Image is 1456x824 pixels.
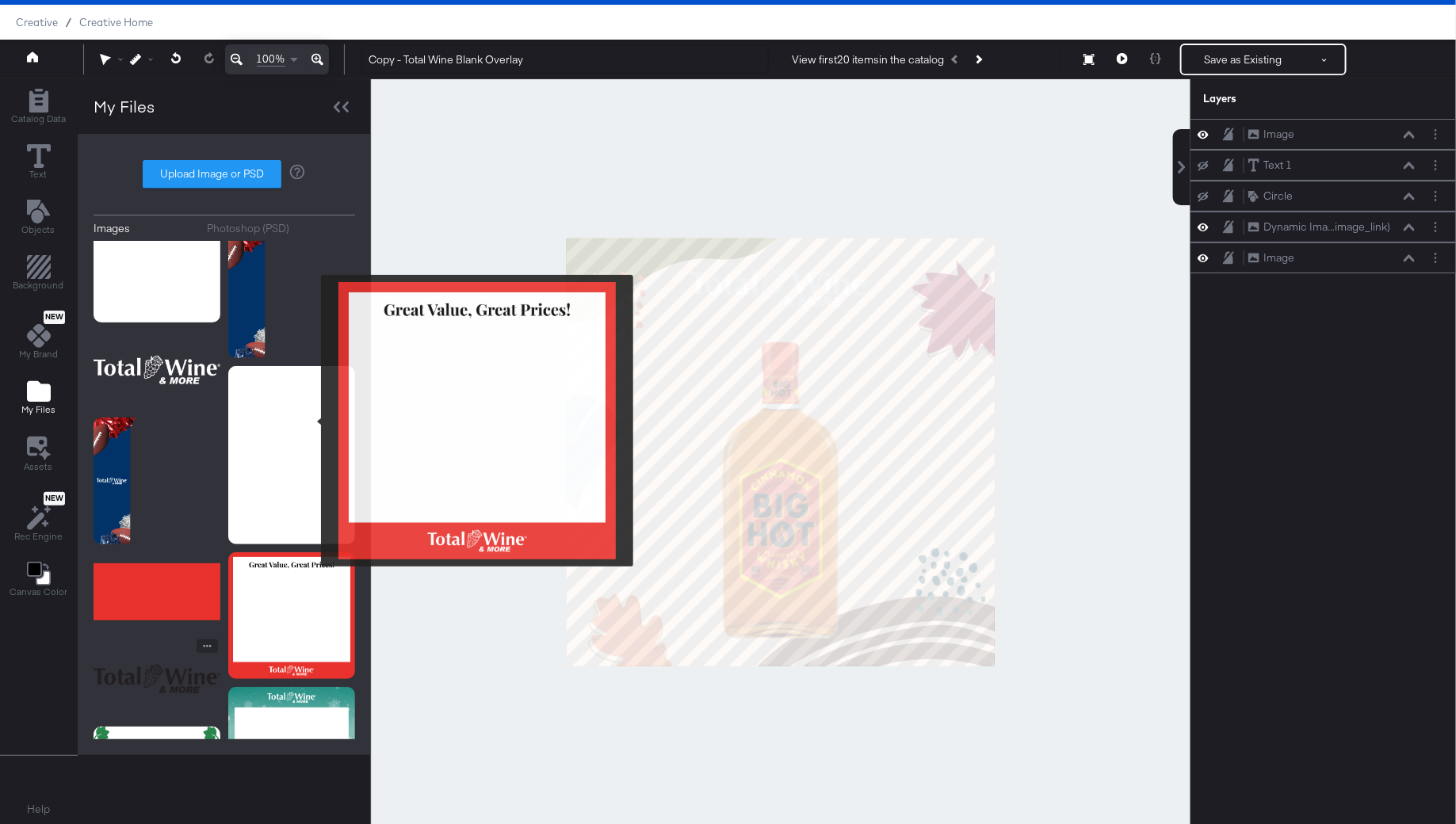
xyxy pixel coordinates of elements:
button: Image [1248,250,1295,266]
div: View first 20 items in the catalog [793,52,945,67]
button: Add Rectangle [4,252,74,297]
button: Next Product [967,45,989,74]
div: My Files [94,95,155,118]
span: Assets [25,460,53,473]
span: Background [13,279,64,292]
div: Layers [1203,91,1365,106]
span: Creative [16,16,58,29]
button: Text [17,140,60,185]
div: Circle [1263,189,1293,204]
button: Assets [15,432,63,478]
span: Text [30,168,48,181]
div: CircleLayer Options [1190,181,1456,212]
a: Creative Home [79,16,153,29]
span: / [58,16,79,29]
span: New [44,312,65,322]
span: 100% [257,51,285,67]
span: Objects [22,223,55,236]
div: Image [1263,127,1294,142]
button: Circle [1248,188,1294,204]
button: NewMy Brand [10,307,67,366]
span: Catalog Data [11,113,66,125]
span: Canvas Color [10,586,67,598]
button: Text 1 [1248,157,1293,174]
button: Layer Options [1427,250,1444,266]
button: Layer Options [1427,188,1444,204]
button: Add Rectangle [2,85,75,130]
div: Photoshop (PSD) [208,221,290,236]
button: Photoshop (PSD) [208,221,356,236]
div: Images [94,221,130,236]
button: Save as Existing [1182,45,1305,74]
button: Image [1248,126,1295,143]
span: My Brand [19,348,58,360]
button: Image Options [197,639,218,653]
div: Text 1 [1263,158,1292,173]
button: Images [94,221,196,236]
span: New [44,494,65,504]
button: NewRec Engine [5,488,72,547]
span: Rec Engine [14,530,63,543]
a: Help [28,802,51,817]
span: My Files [21,403,55,416]
div: Text 1Layer Options [1190,150,1456,181]
button: Add Text [13,196,65,241]
button: Help [17,795,62,824]
div: Dynamic Ima...image_link)Layer Options [1190,212,1456,242]
div: ImageLayer Options [1190,242,1456,273]
div: Image [1263,250,1294,265]
button: Layer Options [1427,219,1444,235]
div: ImageLayer Options [1190,119,1456,150]
button: Add Files [12,376,65,422]
div: Dynamic Ima...image_link) [1263,219,1390,235]
button: Layer Options [1427,126,1444,143]
button: Dynamic Ima...image_link) [1248,219,1391,235]
button: Layer Options [1427,157,1444,174]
